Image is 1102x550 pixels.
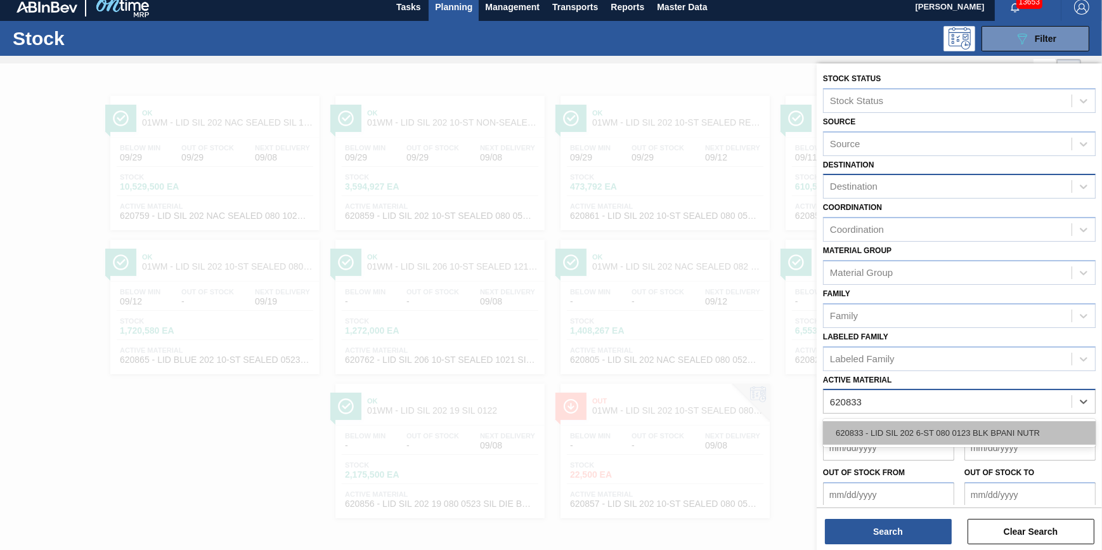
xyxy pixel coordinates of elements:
label: Source [823,117,855,126]
label: Labeled Family [823,332,888,341]
div: Coordination [830,225,884,235]
label: Out of Stock from [823,468,905,477]
label: Out of Stock to [964,468,1034,477]
label: Destination [823,160,874,169]
label: Coordination [823,203,882,212]
div: Stock Status [830,95,883,106]
img: TNhmsLtSVTkK8tSr43FrP2fwEKptu5GPRR3wAAAABJRU5ErkJggg== [16,1,77,13]
input: mm/dd/yyyy [964,482,1096,507]
label: Material Group [823,246,891,255]
input: mm/dd/yyyy [823,435,954,461]
div: Material Group [830,267,893,278]
div: 620833 - LID SIL 202 6-ST 080 0123 BLK BPANI NUTR [823,421,1096,445]
span: Filter [1035,34,1056,44]
div: Programming: no user selected [943,26,975,51]
input: mm/dd/yyyy [823,482,954,507]
button: Filter [982,26,1089,51]
label: Stock Status [823,74,881,83]
label: Active Material [823,376,891,384]
div: List Vision [1034,59,1057,83]
h1: Stock [13,31,199,46]
input: mm/dd/yyyy [964,435,1096,461]
div: Source [830,138,860,149]
div: Destination [830,181,878,192]
label: Family [823,289,850,298]
div: Family [830,310,858,321]
div: Card Vision [1057,59,1081,83]
div: Labeled Family [830,353,895,364]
